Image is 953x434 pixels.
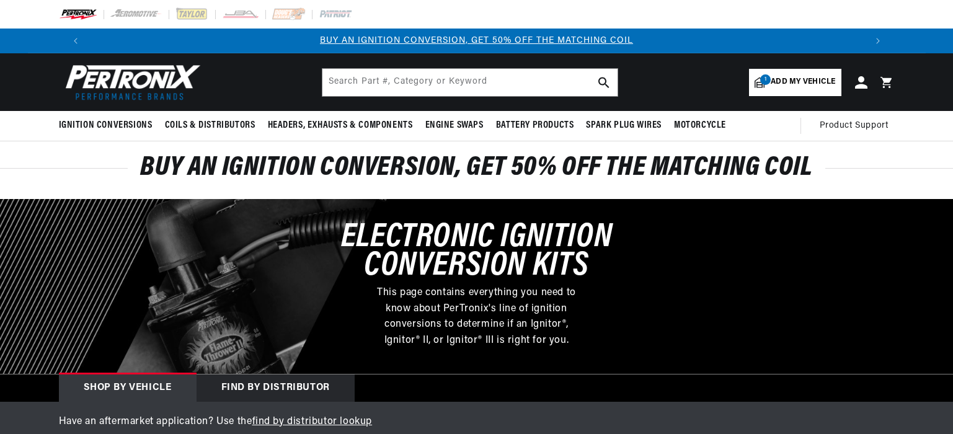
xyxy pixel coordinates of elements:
[820,119,889,133] span: Product Support
[586,119,662,132] span: Spark Plug Wires
[425,119,484,132] span: Engine Swaps
[63,29,88,53] button: Translation missing: en.sections.announcements.previous_announcement
[197,374,355,402] div: Find by Distributor
[59,111,159,140] summary: Ignition Conversions
[820,111,895,141] summary: Product Support
[322,69,618,96] input: Search Part #, Category or Keyword
[291,224,663,282] h3: Electronic Ignition Conversion Kits
[252,417,373,427] a: find by distributor lookup
[674,119,726,132] span: Motorcycle
[262,111,419,140] summary: Headers, Exhausts & Components
[496,119,574,132] span: Battery Products
[88,34,866,48] div: 1 of 3
[419,111,490,140] summary: Engine Swaps
[28,29,926,53] slideshow-component: Translation missing: en.sections.announcements.announcement_bar
[866,29,890,53] button: Translation missing: en.sections.announcements.next_announcement
[580,111,668,140] summary: Spark Plug Wires
[165,119,255,132] span: Coils & Distributors
[368,285,586,348] p: This page contains everything you need to know about PerTronix's line of ignition conversions to ...
[749,69,841,96] a: 1Add my vehicle
[88,34,866,48] div: Announcement
[159,111,262,140] summary: Coils & Distributors
[59,61,202,104] img: Pertronix
[668,111,732,140] summary: Motorcycle
[320,36,633,45] a: BUY AN IGNITION CONVERSION, GET 50% OFF THE MATCHING COIL
[59,414,895,430] p: Have an aftermarket application? Use the
[59,374,197,402] div: Shop by vehicle
[59,119,153,132] span: Ignition Conversions
[490,111,580,140] summary: Battery Products
[590,69,618,96] button: search button
[268,119,413,132] span: Headers, Exhausts & Components
[771,76,835,88] span: Add my vehicle
[760,74,771,85] span: 1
